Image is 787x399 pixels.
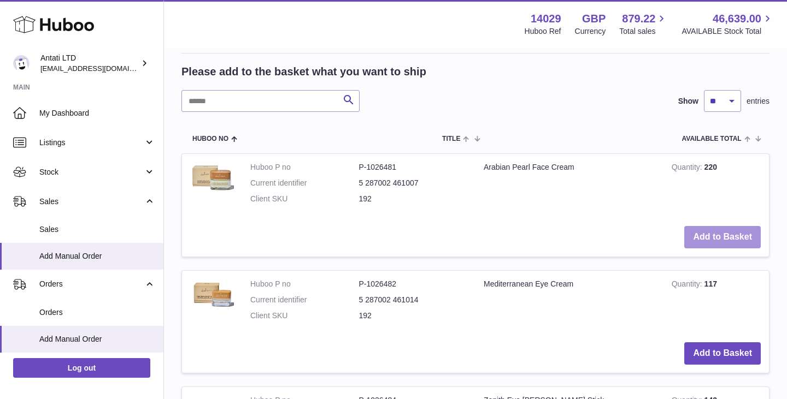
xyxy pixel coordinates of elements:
span: My Dashboard [39,108,155,118]
a: 879.22 Total sales [619,11,668,37]
td: 117 [663,271,769,335]
strong: Quantity [672,163,704,174]
span: Total sales [619,26,668,37]
span: AVAILABLE Stock Total [682,26,774,37]
dd: 192 [359,194,468,204]
div: Antati LTD [40,53,139,74]
span: Sales [39,224,155,235]
span: Orders [39,307,155,318]
span: Add Manual Order [39,251,155,261]
span: Title [442,135,460,142]
label: Show [678,96,698,106]
h2: Please add to the basket what you want to ship [181,64,426,79]
dd: P-1026482 [359,279,468,289]
dt: Client SKU [250,311,359,321]
a: Log out [13,358,150,378]
span: Orders [39,279,144,289]
span: entries [747,96,770,106]
span: 46,639.00 [713,11,761,26]
dd: P-1026481 [359,162,468,172]
img: Arabian Pearl Face Cream [190,162,234,193]
span: AVAILABLE Total [682,135,742,142]
img: Mediterranean Eye Cream [190,279,234,309]
span: Sales [39,196,144,207]
span: 879.22 [622,11,655,26]
button: Add to Basket [684,342,761,365]
td: 220 [663,154,769,218]
dt: Client SKU [250,194,359,204]
div: Currency [575,26,606,37]
span: [EMAIL_ADDRESS][DOMAIN_NAME] [40,64,161,73]
span: Stock [39,167,144,177]
strong: GBP [582,11,606,26]
td: Mediterranean Eye Cream [475,271,663,335]
dt: Huboo P no [250,279,359,289]
dd: 192 [359,311,468,321]
dt: Current identifier [250,178,359,188]
strong: Quantity [672,279,704,291]
dd: 5 287002 461007 [359,178,468,188]
img: toufic@antatiskin.com [13,55,30,72]
dd: 5 287002 461014 [359,295,468,305]
a: 46,639.00 AVAILABLE Stock Total [682,11,774,37]
span: Add Manual Order [39,334,155,344]
div: Huboo Ref [525,26,561,37]
dt: Huboo P no [250,162,359,172]
span: Listings [39,138,144,148]
td: Arabian Pearl Face Cream [475,154,663,218]
strong: 14029 [531,11,561,26]
button: Add to Basket [684,226,761,248]
dt: Current identifier [250,295,359,305]
span: Huboo no [192,135,228,142]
